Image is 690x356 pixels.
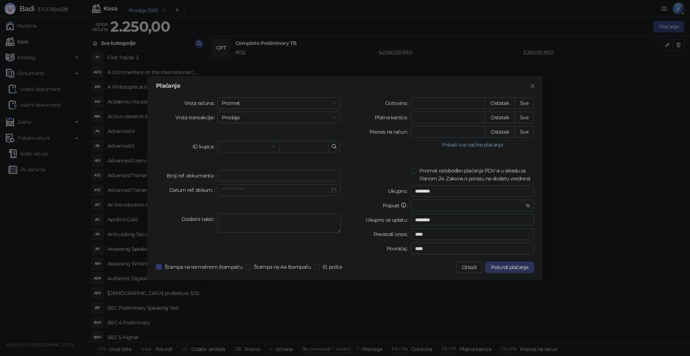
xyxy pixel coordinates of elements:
label: Ukupno [388,185,411,197]
button: Otkaži [456,262,482,273]
label: Prenos na račun [369,126,411,138]
button: Ostatak [485,126,515,138]
span: close [530,83,535,89]
span: Potvrdi plaćanje [491,264,528,271]
button: Prikaži sve načine plaćanja [411,140,534,149]
label: Vrsta računa [184,97,218,109]
span: Promet [222,98,336,108]
label: Ukupno za uplatu [366,214,411,226]
label: Preostali iznos [373,228,411,240]
button: Close [527,80,538,92]
label: Broj ref. dokumenta [167,170,217,181]
label: ID kupca [193,141,217,152]
button: Sve [514,97,534,109]
span: Prodaja [222,112,336,123]
span: El. pošta [320,263,345,271]
span: Promet oslobođen plaćanja PDV-a u skladu sa članom 24. Zakona o porezu na dodatu vrednost [417,167,534,182]
button: Ostatak [485,97,515,109]
span: Štampa na termalnom štampaču [162,263,245,271]
label: Vrsta transakcije [175,112,218,123]
span: Štampa na A4 štampaču [251,263,314,271]
label: Dodatni tekst [181,213,217,225]
div: Plaćanje [156,83,534,89]
label: Datum ref. dokum. [169,184,218,196]
label: Popust [383,200,411,211]
textarea: Dodatni tekst [217,213,341,233]
label: Povraćaj [387,243,411,254]
button: Sve [514,126,534,138]
button: Sve [514,112,534,123]
button: Ostatak [485,112,515,123]
span: Zatvori [527,83,538,89]
label: Gotovina [385,97,411,109]
label: Platna kartica [375,112,411,123]
input: Datum ref. dokum. [222,186,330,194]
button: Potvrdi plaćanje [485,262,534,273]
input: Broj ref. dokumenta [217,170,341,181]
